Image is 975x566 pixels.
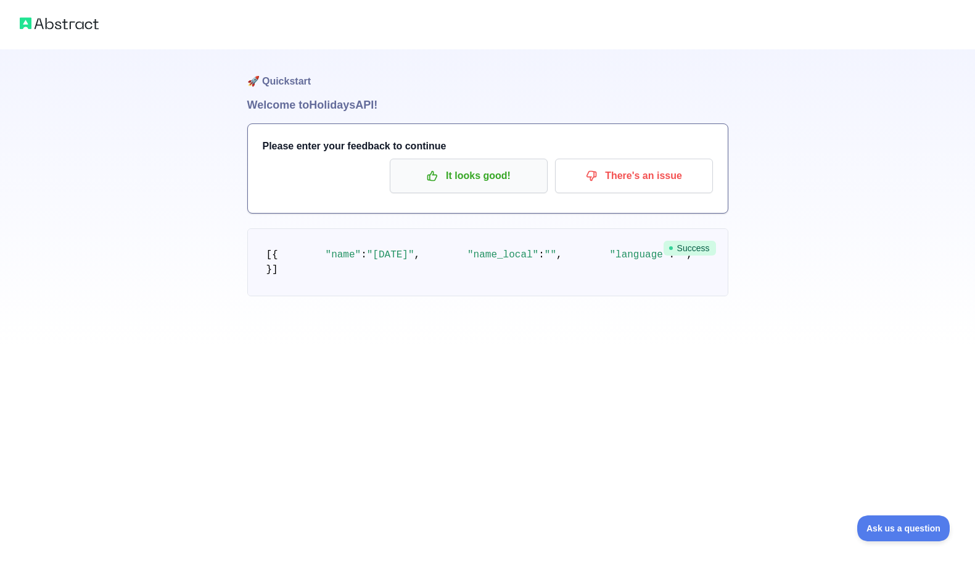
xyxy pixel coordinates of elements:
[263,139,713,154] h3: Please enter your feedback to continue
[326,249,361,260] span: "name"
[247,96,728,114] h1: Welcome to Holidays API!
[361,249,367,260] span: :
[390,159,548,193] button: It looks good!
[664,241,716,256] span: Success
[564,165,704,186] p: There's an issue
[538,249,545,260] span: :
[556,249,562,260] span: ,
[399,165,538,186] p: It looks good!
[266,249,273,260] span: [
[609,249,669,260] span: "language"
[467,249,538,260] span: "name_local"
[545,249,556,260] span: ""
[555,159,713,193] button: There's an issue
[414,249,421,260] span: ,
[247,49,728,96] h1: 🚀 Quickstart
[20,15,99,32] img: Abstract logo
[367,249,414,260] span: "[DATE]"
[857,515,950,541] iframe: Toggle Customer Support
